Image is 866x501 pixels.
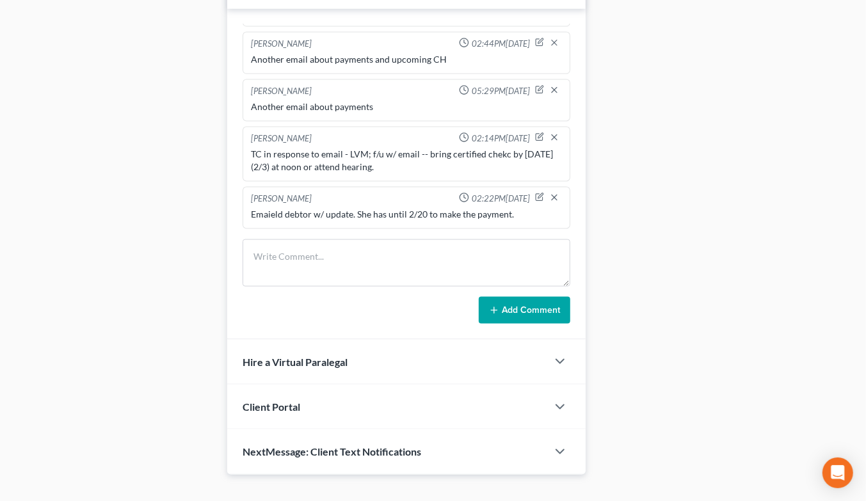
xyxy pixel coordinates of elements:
span: 02:44PM[DATE] [472,38,530,50]
span: NextMessage: Client Text Notifications [243,445,421,457]
button: Add Comment [479,297,570,324]
span: 02:14PM[DATE] [472,132,530,145]
div: [PERSON_NAME] [251,193,312,205]
div: [PERSON_NAME] [251,132,312,145]
span: 02:22PM[DATE] [472,193,530,205]
div: Emaield debtor w/ update. She has until 2/20 to make the payment. [251,208,562,221]
div: Open Intercom Messenger [822,457,853,488]
span: 05:29PM[DATE] [472,85,530,97]
div: [PERSON_NAME] [251,38,312,51]
span: Client Portal [243,401,300,413]
span: Hire a Virtual Paralegal [243,356,348,368]
div: TC in response to email - LVM; f/u w/ email -- bring certified chekc by [DATE] (2/3) at noon or a... [251,148,562,173]
div: Another email about payments and upcoming CH [251,53,562,66]
div: Another email about payments [251,100,562,113]
div: [PERSON_NAME] [251,85,312,98]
